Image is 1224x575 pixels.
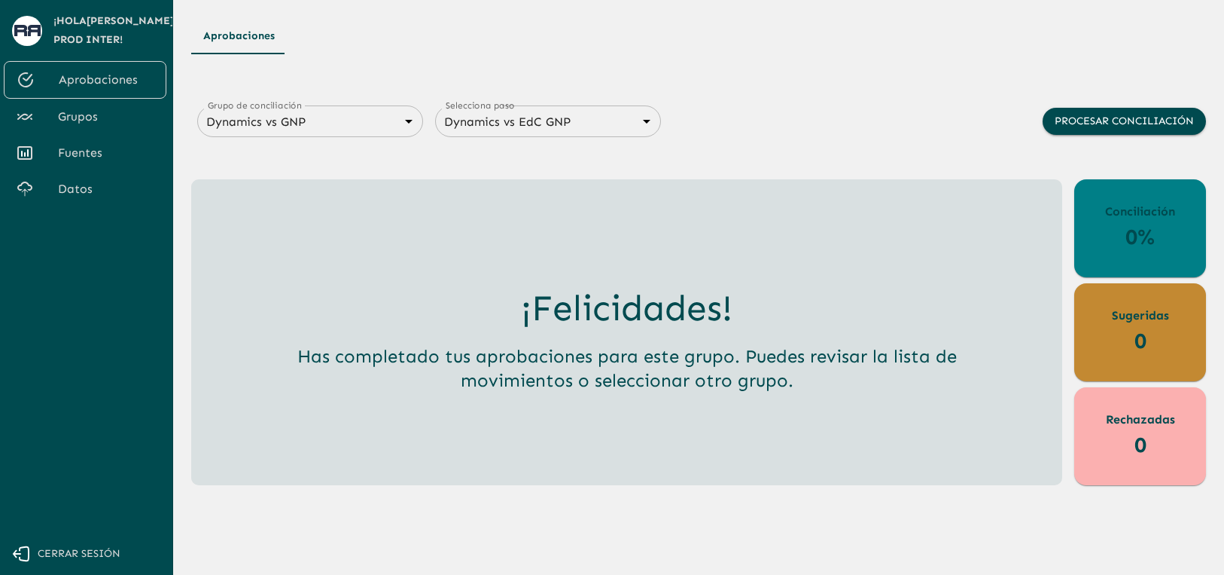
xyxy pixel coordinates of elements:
span: Cerrar sesión [38,545,120,564]
h3: ¡Felicidades! [521,287,732,329]
span: ¡Hola [PERSON_NAME] Prod Inter ! [53,12,175,49]
div: Dynamics vs GNP [197,111,423,133]
button: Aprobaciones [191,18,287,54]
div: Dynamics vs EdC GNP [435,111,661,133]
img: avatar [14,25,41,36]
span: Grupos [58,108,154,126]
button: Procesar conciliación [1043,108,1206,136]
h5: Has completado tus aprobaciones para este grupo. Puedes revisar la lista de movimientos o selecci... [248,344,1005,393]
a: Datos [4,171,166,207]
a: Fuentes [4,135,166,171]
a: Aprobaciones [4,61,166,99]
p: 0 [1134,325,1146,357]
a: Grupos [4,99,166,135]
span: Datos [58,180,154,198]
span: Fuentes [58,144,154,162]
p: 0 [1134,429,1146,461]
label: Grupo de conciliación [208,99,302,112]
p: Conciliación [1105,203,1175,221]
span: Aprobaciones [59,71,154,89]
label: Selecciona paso [446,99,515,112]
div: Tipos de Movimientos [191,18,1206,54]
p: Rechazadas [1106,411,1175,429]
p: Sugeridas [1112,307,1169,325]
p: 0% [1125,221,1155,253]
